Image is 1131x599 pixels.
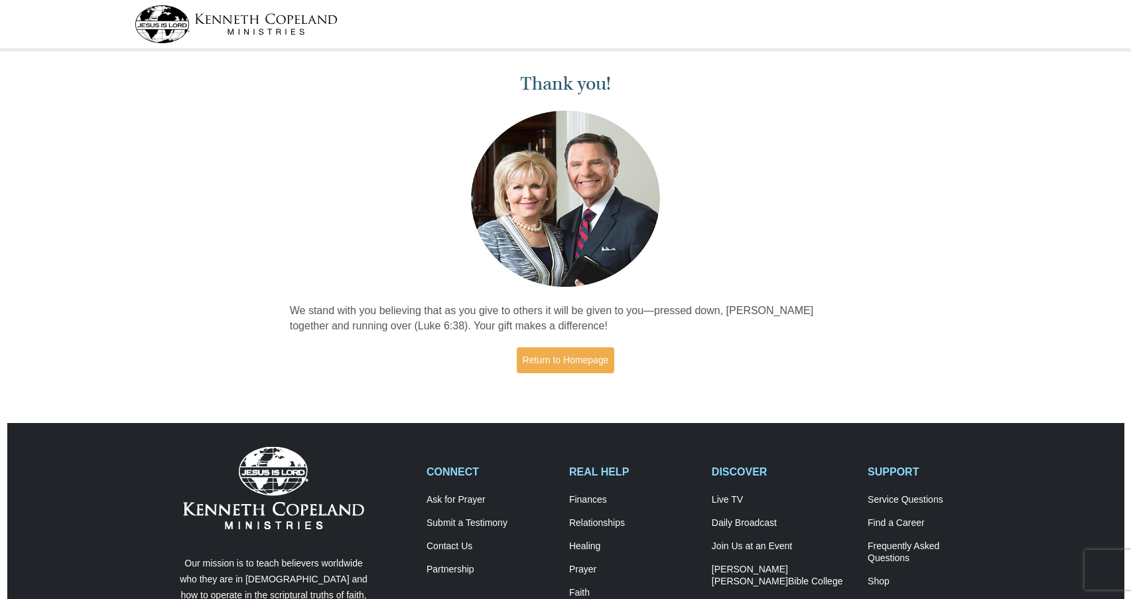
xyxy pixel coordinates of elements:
[788,576,843,586] span: Bible College
[712,564,854,588] a: [PERSON_NAME] [PERSON_NAME]Bible College
[569,587,698,599] a: Faith
[712,466,854,478] h2: DISCOVER
[135,5,338,43] img: kcm-header-logo.svg
[868,466,996,478] h2: SUPPORT
[569,494,698,506] a: Finances
[427,541,555,553] a: Contact Us
[868,517,996,529] a: Find a Career
[183,447,364,529] img: Kenneth Copeland Ministries
[569,466,698,478] h2: REAL HELP
[712,494,854,506] a: Live TV
[569,517,698,529] a: Relationships
[868,541,996,564] a: Frequently AskedQuestions
[468,108,663,290] img: Kenneth and Gloria
[427,494,555,506] a: Ask for Prayer
[569,541,698,553] a: Healing
[712,517,854,529] a: Daily Broadcast
[868,494,996,506] a: Service Questions
[569,564,698,576] a: Prayer
[868,576,996,588] a: Shop
[712,541,854,553] a: Join Us at an Event
[290,73,842,95] h1: Thank you!
[290,303,842,334] p: We stand with you believing that as you give to others it will be given to you—pressed down, [PER...
[517,347,615,373] a: Return to Homepage
[427,517,555,529] a: Submit a Testimony
[427,466,555,478] h2: CONNECT
[427,564,555,576] a: Partnership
